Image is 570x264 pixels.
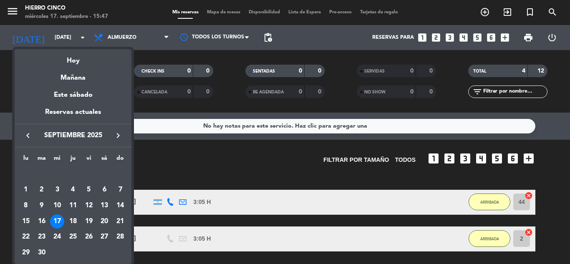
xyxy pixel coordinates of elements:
th: jueves [65,153,81,166]
div: 26 [82,230,96,244]
td: 1 de septiembre de 2025 [18,182,34,198]
div: 28 [113,230,127,244]
td: 8 de septiembre de 2025 [18,198,34,214]
div: 24 [50,230,64,244]
i: keyboard_arrow_left [23,131,33,141]
div: 3 [50,183,64,197]
td: 15 de septiembre de 2025 [18,214,34,229]
td: 4 de septiembre de 2025 [65,182,81,198]
td: 18 de septiembre de 2025 [65,214,81,229]
th: martes [34,153,50,166]
td: 24 de septiembre de 2025 [49,229,65,245]
div: Reservas actuales [15,107,131,124]
td: 17 de septiembre de 2025 [49,214,65,229]
div: 5 [82,183,96,197]
div: 12 [82,199,96,213]
i: keyboard_arrow_right [113,131,123,141]
th: viernes [81,153,97,166]
td: 22 de septiembre de 2025 [18,229,34,245]
button: keyboard_arrow_left [20,130,35,141]
div: 17 [50,214,64,229]
td: 26 de septiembre de 2025 [81,229,97,245]
td: 2 de septiembre de 2025 [34,182,50,198]
div: 22 [19,230,33,244]
td: 11 de septiembre de 2025 [65,198,81,214]
div: 11 [66,199,80,213]
div: 27 [97,230,111,244]
div: 30 [35,246,49,260]
td: 25 de septiembre de 2025 [65,229,81,245]
td: 23 de septiembre de 2025 [34,229,50,245]
td: 16 de septiembre de 2025 [34,214,50,229]
td: 29 de septiembre de 2025 [18,245,34,261]
td: 30 de septiembre de 2025 [34,245,50,261]
td: 14 de septiembre de 2025 [112,198,128,214]
th: sábado [97,153,113,166]
span: septiembre 2025 [35,130,111,141]
div: 13 [97,199,111,213]
div: 20 [97,214,111,229]
td: SEP. [18,166,128,182]
div: Hoy [15,49,131,66]
td: 19 de septiembre de 2025 [81,214,97,229]
div: 25 [66,230,80,244]
div: 29 [19,246,33,260]
div: 14 [113,199,127,213]
td: 21 de septiembre de 2025 [112,214,128,229]
td: 3 de septiembre de 2025 [49,182,65,198]
div: 16 [35,214,49,229]
div: 10 [50,199,64,213]
td: 10 de septiembre de 2025 [49,198,65,214]
td: 13 de septiembre de 2025 [97,198,113,214]
th: miércoles [49,153,65,166]
div: Mañana [15,66,131,83]
td: 27 de septiembre de 2025 [97,229,113,245]
div: 23 [35,230,49,244]
td: 7 de septiembre de 2025 [112,182,128,198]
div: 21 [113,214,127,229]
div: 6 [97,183,111,197]
div: Este sábado [15,83,131,107]
td: 20 de septiembre de 2025 [97,214,113,229]
button: keyboard_arrow_right [111,130,126,141]
div: 15 [19,214,33,229]
div: 19 [82,214,96,229]
td: 12 de septiembre de 2025 [81,198,97,214]
div: 2 [35,183,49,197]
div: 1 [19,183,33,197]
div: 7 [113,183,127,197]
div: 18 [66,214,80,229]
div: 8 [19,199,33,213]
td: 9 de septiembre de 2025 [34,198,50,214]
th: domingo [112,153,128,166]
td: 28 de septiembre de 2025 [112,229,128,245]
div: 4 [66,183,80,197]
td: 5 de septiembre de 2025 [81,182,97,198]
div: 9 [35,199,49,213]
th: lunes [18,153,34,166]
td: 6 de septiembre de 2025 [97,182,113,198]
